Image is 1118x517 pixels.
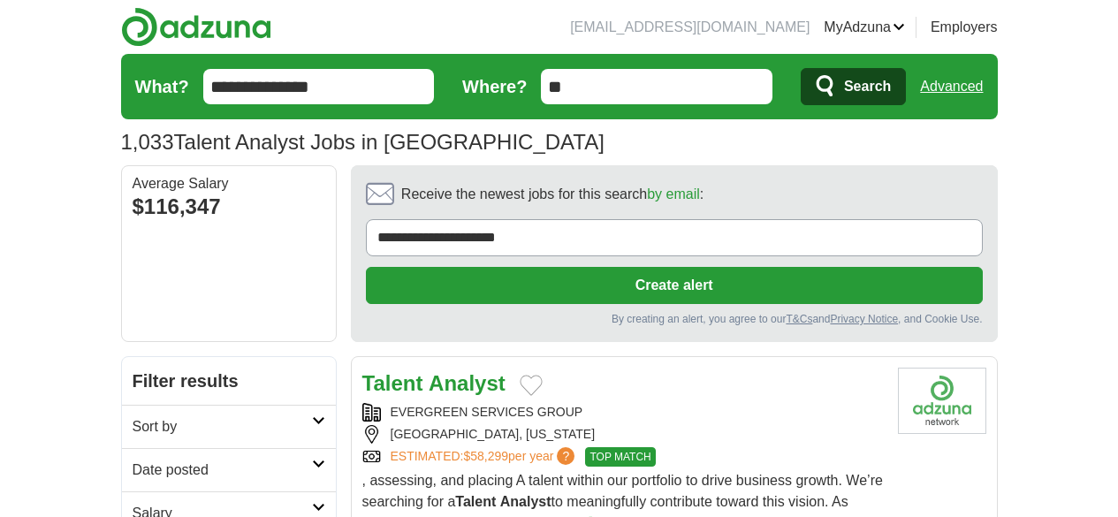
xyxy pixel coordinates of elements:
[463,449,508,463] span: $58,299
[570,17,810,38] li: [EMAIL_ADDRESS][DOMAIN_NAME]
[362,425,884,444] div: [GEOGRAPHIC_DATA], [US_STATE]
[844,69,891,104] span: Search
[122,448,336,491] a: Date posted
[366,267,983,304] button: Create alert
[462,73,527,100] label: Where?
[455,494,496,509] strong: Talent
[585,447,655,467] span: TOP MATCH
[830,313,898,325] a: Privacy Notice
[931,17,998,38] a: Employers
[122,405,336,448] a: Sort by
[133,177,325,191] div: Average Salary
[362,403,884,422] div: EVERGREEN SERVICES GROUP
[133,191,325,223] div: $116,347
[135,73,189,100] label: What?
[920,69,983,104] a: Advanced
[121,126,174,158] span: 1,033
[401,184,704,205] span: Receive the newest jobs for this search :
[122,357,336,405] h2: Filter results
[362,371,423,395] strong: Talent
[429,371,506,395] strong: Analyst
[133,416,312,437] h2: Sort by
[520,375,543,396] button: Add to favorite jobs
[824,17,905,38] a: MyAdzuna
[121,130,605,154] h1: Talent Analyst Jobs in [GEOGRAPHIC_DATA]
[898,368,986,434] img: Company logo
[786,313,812,325] a: T&Cs
[500,494,551,509] strong: Analyst
[557,447,574,465] span: ?
[801,68,906,105] button: Search
[133,460,312,481] h2: Date posted
[391,447,579,467] a: ESTIMATED:$58,299per year?
[366,311,983,327] div: By creating an alert, you agree to our and , and Cookie Use.
[647,186,700,201] a: by email
[362,371,506,395] a: Talent Analyst
[121,7,271,47] img: Adzuna logo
